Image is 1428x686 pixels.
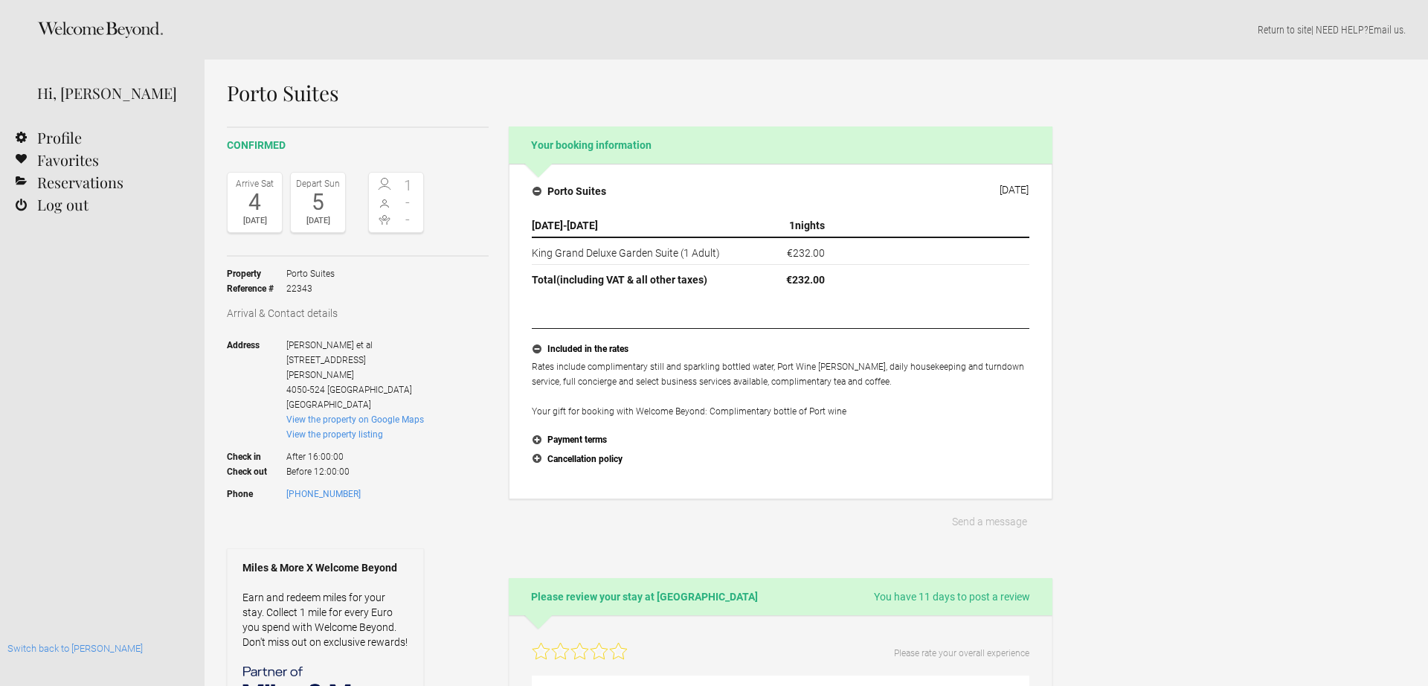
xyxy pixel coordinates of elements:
strong: Miles & More X Welcome Beyond [242,560,408,575]
strong: Phone [227,487,286,501]
span: - [396,195,420,210]
h1: Porto Suites [227,82,1052,104]
span: You have 11 days to post a review [874,589,1030,604]
strong: Check out [227,464,286,479]
a: Earn and redeem miles for your stay. Collect 1 mile for every Euro you spend with Welcome Beyond.... [242,592,408,648]
span: - [396,212,420,227]
button: Included in the rates [532,340,1029,359]
span: [DATE] [532,219,563,231]
span: 1 [396,178,420,193]
span: (including VAT & all other taxes) [556,274,707,286]
span: Before 12:00:00 [286,464,424,479]
a: Switch back to [PERSON_NAME] [7,643,143,654]
div: [DATE] [231,214,278,228]
div: [DATE] [1000,184,1029,196]
div: [DATE] [295,214,341,228]
a: Return to site [1258,24,1311,36]
div: 4 [231,191,278,214]
h3: Arrival & Contact details [227,306,489,321]
th: - [532,214,731,237]
button: Send a message [927,507,1052,536]
span: After 16:00:00 [286,442,424,464]
a: Email us [1368,24,1403,36]
strong: Check in [227,442,286,464]
th: Total [532,265,731,292]
span: [GEOGRAPHIC_DATA] [286,400,371,410]
span: Porto Suites [286,266,335,281]
th: nights [731,214,831,237]
button: Cancellation policy [532,450,1029,469]
h4: Porto Suites [533,184,606,199]
flynt-currency: €232.00 [786,274,825,286]
flynt-currency: €232.00 [787,247,825,259]
span: [PERSON_NAME] et al [286,340,373,350]
p: Rates include complimentary still and sparkling bottled water, Port Wine [PERSON_NAME], daily hou... [532,359,1029,419]
h2: confirmed [227,138,489,153]
a: View the property on Google Maps [286,414,424,425]
div: Hi, [PERSON_NAME] [37,82,182,104]
p: Please rate your overall experience [894,646,1029,661]
h2: Please review your stay at [GEOGRAPHIC_DATA] [509,578,1052,615]
span: [GEOGRAPHIC_DATA] [327,385,412,395]
div: Arrive Sat [231,176,278,191]
strong: Address [227,338,286,412]
button: Payment terms [532,431,1029,450]
strong: Property [227,266,286,281]
span: 4050-524 [286,385,325,395]
strong: Reference # [227,281,286,296]
td: King Grand Deluxe Garden Suite (1 Adult) [532,237,731,265]
h2: Your booking information [509,126,1052,164]
span: [STREET_ADDRESS][PERSON_NAME] [286,355,366,380]
div: 5 [295,191,341,214]
span: [DATE] [567,219,598,231]
div: Depart Sun [295,176,341,191]
span: 22343 [286,281,335,296]
a: View the property listing [286,429,383,440]
a: [PHONE_NUMBER] [286,489,361,499]
p: | NEED HELP? . [227,22,1406,37]
span: 1 [789,219,795,231]
button: Porto Suites [DATE] [521,176,1041,207]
